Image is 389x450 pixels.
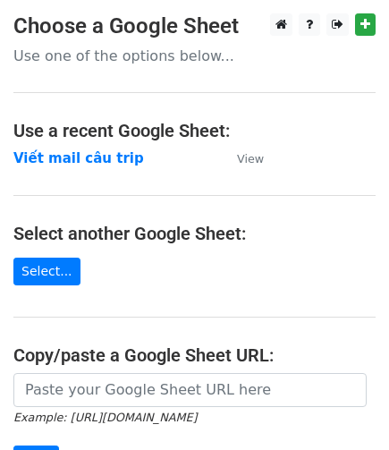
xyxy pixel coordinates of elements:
[13,150,144,166] a: Viết mail câu trip
[13,47,376,65] p: Use one of the options below...
[237,152,264,166] small: View
[219,150,264,166] a: View
[13,373,367,407] input: Paste your Google Sheet URL here
[13,120,376,141] h4: Use a recent Google Sheet:
[13,258,80,285] a: Select...
[13,344,376,366] h4: Copy/paste a Google Sheet URL:
[13,411,197,424] small: Example: [URL][DOMAIN_NAME]
[13,13,376,39] h3: Choose a Google Sheet
[13,223,376,244] h4: Select another Google Sheet:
